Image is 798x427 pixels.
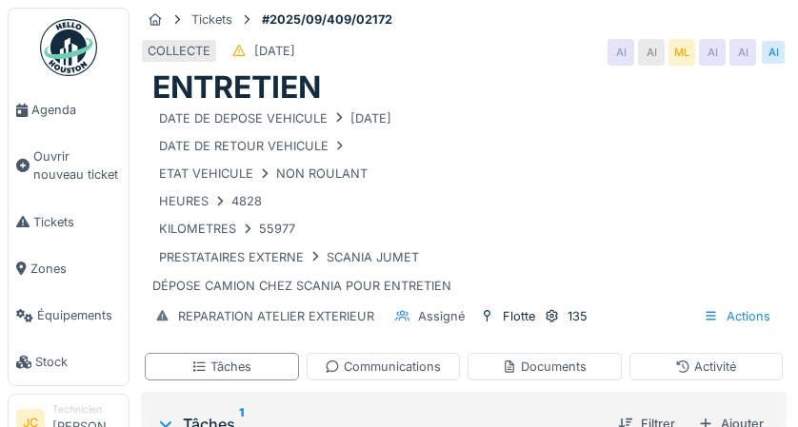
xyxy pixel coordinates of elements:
div: COLLECTE [148,42,210,60]
div: Tâches [191,358,251,376]
div: Technicien [52,402,121,417]
div: HEURES 4828 [159,192,262,210]
div: AI [699,39,726,66]
div: AI [638,39,665,66]
a: Stock [9,339,129,385]
div: REPARATION ATELIER EXTERIEUR [178,307,374,325]
div: KILOMETRES 55977 [159,220,295,238]
span: Tickets [33,213,121,231]
span: Zones [30,260,121,278]
div: DATE DE DEPOSE VEHICULE [DATE] [159,109,391,127]
span: Agenda [31,101,121,119]
div: [DATE] [254,42,295,60]
div: Communications [325,358,441,376]
div: Flotte [503,307,535,325]
a: Ouvrir nouveau ticket [9,133,129,198]
div: DÉPOSE CAMION CHEZ SCANIA POUR ENTRETIEN [152,107,775,295]
div: AI [760,39,787,66]
div: Documents [502,358,587,376]
div: Tickets [191,10,232,29]
div: ETAT VEHICULE NON ROULANT [159,165,368,183]
a: Zones [9,245,129,292]
div: AI [729,39,756,66]
div: Assigné [418,307,465,325]
a: Équipements [9,292,129,339]
span: Ouvrir nouveau ticket [33,147,121,184]
div: ML [668,39,695,66]
span: Équipements [37,306,121,324]
div: DATE DE RETOUR VEHICULE [159,137,348,155]
strong: #2025/09/409/02172 [254,10,400,29]
span: Stock [35,353,121,371]
div: 135 [568,307,588,325]
div: PRESTATAIRES EXTERNE SCANIA JUMET [159,248,419,266]
a: Tickets [9,199,129,245]
div: Activité [675,358,736,376]
div: Actions [695,302,779,330]
a: Agenda [9,87,129,133]
h1: ENTRETIEN [152,69,321,106]
img: Badge_color-CXgf-gQk.svg [40,19,97,76]
div: AI [608,39,634,66]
